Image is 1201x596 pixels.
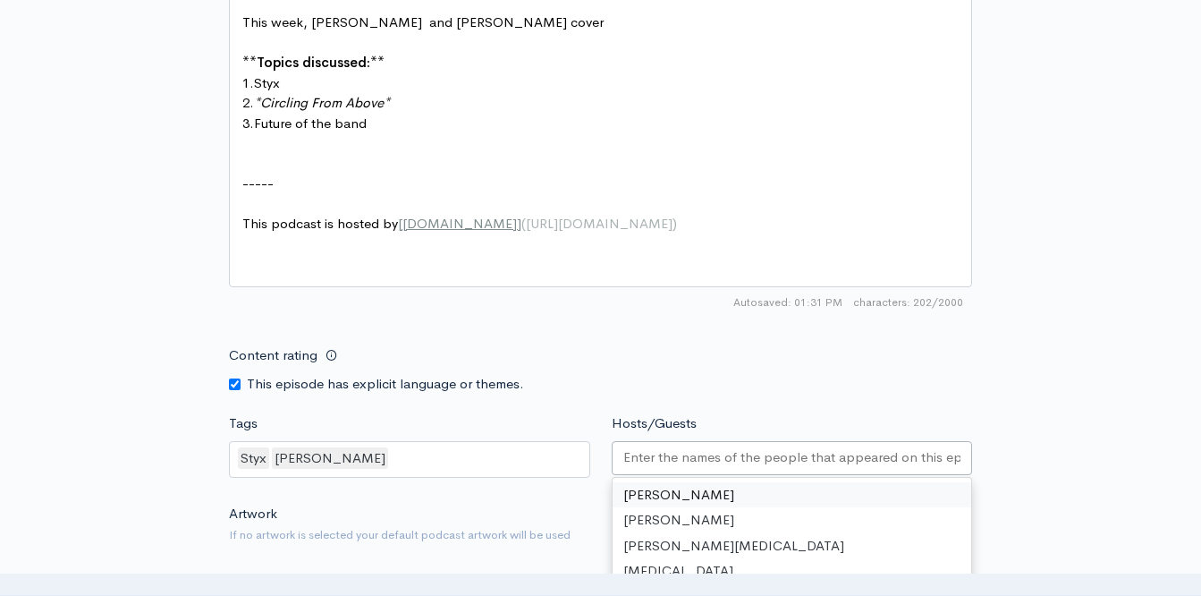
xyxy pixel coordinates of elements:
[242,13,604,30] span: This week, [PERSON_NAME] and [PERSON_NAME] cover
[229,504,277,524] label: Artwork
[526,215,672,232] span: [URL][DOMAIN_NAME]
[853,294,963,311] span: 202/2000
[733,294,842,311] span: Autosaved: 01:31 PM
[672,215,677,232] span: )
[521,215,526,232] span: (
[402,215,517,232] span: [DOMAIN_NAME]
[613,507,972,533] div: [PERSON_NAME]
[257,54,370,71] span: Topics discussed:
[254,74,280,91] span: Styx
[242,94,254,111] span: 2.
[242,115,254,132] span: 3.
[242,74,254,91] span: 1.
[398,215,402,232] span: [
[254,115,367,132] span: Future of the band
[238,447,269,470] div: Styx
[247,374,524,395] label: This episode has explicit language or themes.
[623,447,961,468] input: Enter the names of the people that appeared on this episode
[613,482,972,508] div: [PERSON_NAME]
[517,215,521,232] span: ]
[260,94,384,111] span: Circling From Above
[612,413,697,434] label: Hosts/Guests
[242,215,677,232] span: This podcast is hosted by
[229,337,317,374] label: Content rating
[613,558,972,584] div: [MEDICAL_DATA]
[229,413,258,434] label: Tags
[613,533,972,559] div: [PERSON_NAME][MEDICAL_DATA]
[229,526,972,544] small: If no artwork is selected your default podcast artwork will be used
[242,175,274,192] span: -----
[272,447,388,470] div: [PERSON_NAME]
